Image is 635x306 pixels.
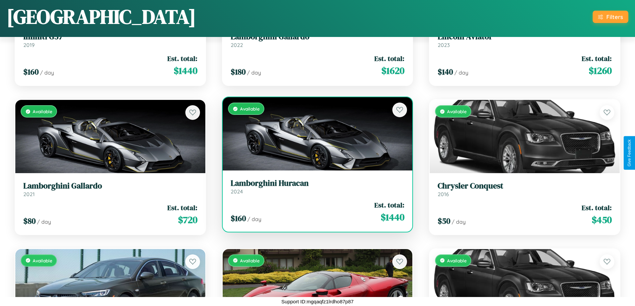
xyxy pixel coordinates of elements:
[23,215,36,226] span: $ 80
[167,54,197,63] span: Est. total:
[381,210,404,224] span: $ 1440
[33,109,52,114] span: Available
[40,69,54,76] span: / day
[23,66,39,77] span: $ 160
[438,42,450,48] span: 2023
[582,54,612,63] span: Est. total:
[592,213,612,226] span: $ 450
[231,213,246,224] span: $ 160
[23,42,35,48] span: 2019
[247,69,261,76] span: / day
[374,200,404,210] span: Est. total:
[454,69,468,76] span: / day
[23,181,197,191] h3: Lamborghini Gallardo
[231,188,243,195] span: 2024
[23,32,197,48] a: Infiniti G372019
[627,140,632,166] div: Give Feedback
[178,213,197,226] span: $ 720
[374,54,404,63] span: Est. total:
[438,215,450,226] span: $ 50
[593,11,628,23] button: Filters
[606,13,623,20] div: Filters
[447,109,467,114] span: Available
[438,32,612,48] a: Lincoln Aviator2023
[452,218,466,225] span: / day
[231,32,405,42] h3: Lamborghini Gallardo
[174,64,197,77] span: $ 1440
[438,32,612,42] h3: Lincoln Aviator
[23,32,197,42] h3: Infiniti G37
[231,178,405,195] a: Lamborghini Huracan2024
[33,258,52,263] span: Available
[438,66,453,77] span: $ 140
[231,32,405,48] a: Lamborghini Gallardo2022
[231,66,246,77] span: $ 180
[23,181,197,197] a: Lamborghini Gallardo2021
[231,42,243,48] span: 2022
[167,203,197,212] span: Est. total:
[23,191,35,197] span: 2021
[247,216,261,222] span: / day
[589,64,612,77] span: $ 1260
[438,191,449,197] span: 2016
[7,3,196,30] h1: [GEOGRAPHIC_DATA]
[240,106,260,112] span: Available
[447,258,467,263] span: Available
[231,178,405,188] h3: Lamborghini Huracan
[438,181,612,191] h3: Chrysler Conquest
[438,181,612,197] a: Chrysler Conquest2016
[37,218,51,225] span: / day
[240,258,260,263] span: Available
[281,297,354,306] p: Support ID: mgqaqfz1lrdho87p87
[582,203,612,212] span: Est. total:
[381,64,404,77] span: $ 1620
